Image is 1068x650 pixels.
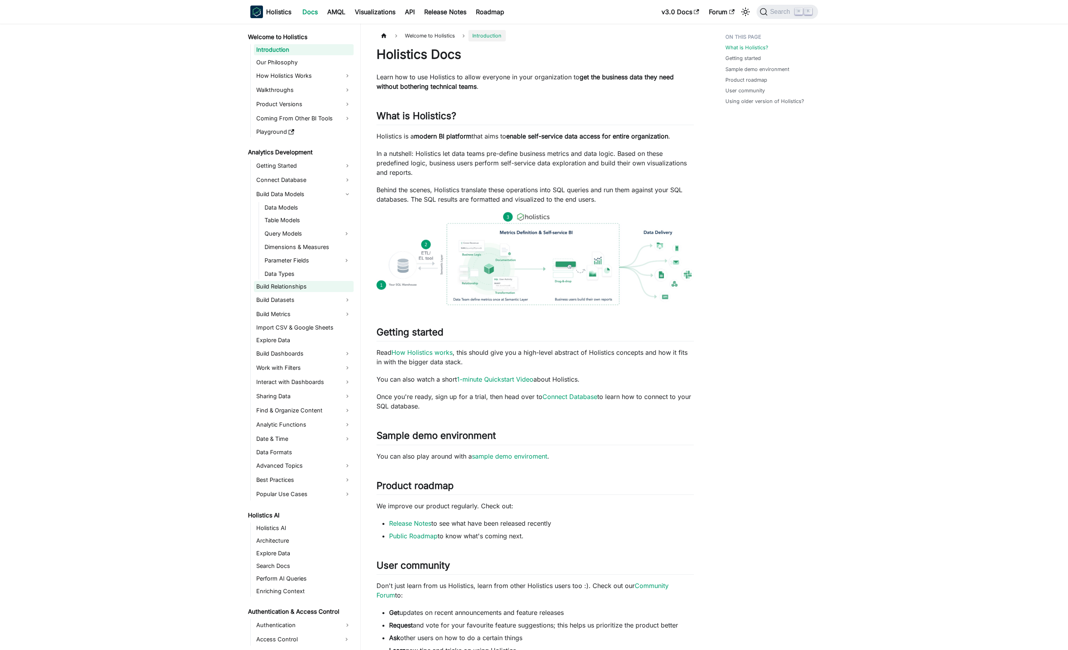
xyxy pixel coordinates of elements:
a: Import CSV & Google Sheets [254,322,354,333]
a: Build Dashboards [254,347,354,360]
a: Holistics AI [246,510,354,521]
a: Connect Database [542,393,597,401]
a: Holistics AI [254,523,354,534]
img: Holistics [250,6,263,18]
li: to know what's coming next. [389,531,694,541]
a: Find & Organize Content [254,404,354,417]
a: Home page [377,30,391,41]
a: Visualizations [350,6,400,18]
strong: enable self-service data access for entire organization [506,132,668,140]
button: Search (Command+K) [757,5,818,19]
a: Perform AI Queries [254,573,354,584]
p: Don't just learn from us Holistics, learn from other Holistics users too :). Check out our to: [377,581,694,600]
a: Table Models [262,215,354,226]
button: Expand sidebar category 'Access Control' [339,633,354,646]
a: 1-minute Quickstart Video [457,375,533,383]
a: Parameter Fields [262,254,339,267]
a: API [400,6,419,18]
span: Introduction [468,30,505,41]
a: Advanced Topics [254,459,354,472]
a: Playground [254,126,354,137]
a: Sample demo environment [725,66,789,73]
a: HolisticsHolistics [250,6,291,18]
button: Switch between dark and light mode (currently light mode) [739,6,752,18]
a: Community Forum [377,582,669,599]
strong: Request [389,621,413,629]
a: Introduction [254,44,354,55]
a: Query Models [262,227,339,240]
a: Release Notes [389,519,431,527]
a: How Holistics works [391,348,453,356]
a: Walkthroughs [254,84,354,96]
a: Analytic Functions [254,418,354,431]
a: Authentication [254,619,354,631]
img: How Holistics fits in your Data Stack [377,212,694,305]
p: Behind the scenes, Holistics translate these operations into SQL queries and run them against you... [377,185,694,204]
button: Expand sidebar category 'Parameter Fields' [339,254,354,267]
a: Interact with Dashboards [254,376,354,388]
a: Data Formats [254,447,354,458]
p: Read , this should give you a high-level abstract of Holistics concepts and how it fits in with t... [377,348,694,367]
a: Build Metrics [254,308,354,320]
a: AMQL [322,6,350,18]
a: Analytics Development [246,147,354,158]
a: Public Roadmap [389,532,438,540]
nav: Breadcrumbs [377,30,694,41]
span: Welcome to Holistics [401,30,459,41]
p: Learn how to use Holistics to allow everyone in your organization to . [377,72,694,91]
b: Holistics [266,7,291,17]
a: Popular Use Cases [254,488,354,500]
h2: User community [377,560,694,575]
a: Release Notes [419,6,471,18]
a: Connect Database [254,174,354,186]
h2: Sample demo environment [377,430,694,445]
a: Explore Data [254,335,354,346]
button: Expand sidebar category 'Query Models' [339,227,354,240]
a: Date & Time [254,433,354,445]
a: Build Relationships [254,281,354,292]
a: Roadmap [471,6,509,18]
a: Getting Started [254,159,354,172]
a: Enriching Context [254,586,354,597]
h2: Getting started [377,326,694,341]
li: to see what have been released recently [389,519,694,528]
kbd: ⌘ [795,8,803,15]
li: updates on recent announcements and feature releases [389,608,694,617]
a: Access Control [254,633,339,646]
li: other users on how to do a certain things [389,633,694,643]
strong: Get [389,609,399,616]
p: You can also play around with a . [377,451,694,461]
span: Search [768,8,795,15]
a: Forum [704,6,739,18]
h1: Holistics Docs [377,47,694,62]
a: User community [725,87,765,94]
a: Sharing Data [254,390,354,403]
a: How Holistics Works [254,69,354,82]
a: What is Holistics? [725,44,768,51]
a: Explore Data [254,548,354,559]
a: Build Datasets [254,294,354,306]
p: Once you're ready, sign up for a trial, then head over to to learn how to connect to your SQL dat... [377,392,694,411]
a: Data Models [262,202,354,213]
a: Our Philosophy [254,57,354,68]
h2: Product roadmap [377,480,694,495]
a: Product roadmap [725,76,767,84]
strong: Ask [389,634,400,642]
a: Product Versions [254,98,354,111]
a: Search Docs [254,560,354,571]
li: and vote for your favourite feature suggestions; this helps us prioritize the product better [389,620,694,630]
a: Architecture [254,535,354,546]
a: Using older version of Holistics? [725,97,804,105]
a: Best Practices [254,474,354,486]
a: Build Data Models [254,188,354,200]
a: Getting started [725,54,761,62]
p: Holistics is a that aims to . [377,131,694,141]
kbd: K [804,8,812,15]
a: Welcome to Holistics [246,32,354,43]
p: In a nutshell: Holistics let data teams pre-define business metrics and data logic. Based on thes... [377,149,694,177]
a: Coming From Other BI Tools [254,112,354,125]
h2: What is Holistics? [377,110,694,125]
a: Work with Filters [254,362,354,374]
a: Authentication & Access Control [246,606,354,617]
p: We improve our product regularly. Check out: [377,501,694,511]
